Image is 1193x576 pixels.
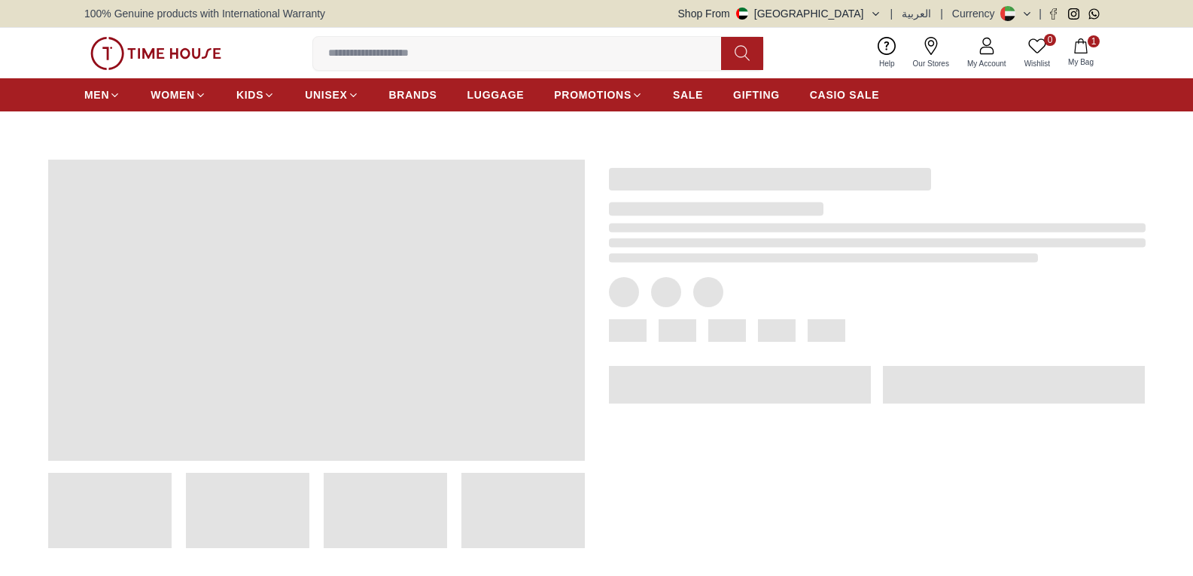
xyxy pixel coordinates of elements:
span: | [1039,6,1042,21]
span: LUGGAGE [467,87,525,102]
a: Whatsapp [1088,8,1100,20]
span: WOMEN [151,87,195,102]
span: MEN [84,87,109,102]
span: Wishlist [1018,58,1056,69]
a: LUGGAGE [467,81,525,108]
span: KIDS [236,87,263,102]
a: CASIO SALE [810,81,880,108]
a: SALE [673,81,703,108]
span: My Bag [1062,56,1100,68]
a: 0Wishlist [1015,34,1059,72]
span: BRANDS [389,87,437,102]
span: 1 [1088,35,1100,47]
a: GIFTING [733,81,780,108]
a: PROMOTIONS [554,81,643,108]
a: WOMEN [151,81,206,108]
span: | [940,6,943,21]
span: PROMOTIONS [554,87,631,102]
a: Instagram [1068,8,1079,20]
span: CASIO SALE [810,87,880,102]
a: BRANDS [389,81,437,108]
span: 0 [1044,34,1056,46]
span: GIFTING [733,87,780,102]
span: Help [873,58,901,69]
button: العربية [902,6,931,21]
a: MEN [84,81,120,108]
a: KIDS [236,81,275,108]
span: My Account [961,58,1012,69]
a: Facebook [1048,8,1059,20]
span: 100% Genuine products with International Warranty [84,6,325,21]
button: Shop From[GEOGRAPHIC_DATA] [678,6,881,21]
a: Our Stores [904,34,958,72]
span: UNISEX [305,87,347,102]
a: Help [870,34,904,72]
a: UNISEX [305,81,358,108]
div: Currency [952,6,1001,21]
img: United Arab Emirates [736,8,748,20]
span: | [890,6,893,21]
button: 1My Bag [1059,35,1103,71]
span: Our Stores [907,58,955,69]
img: ... [90,37,221,70]
span: SALE [673,87,703,102]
